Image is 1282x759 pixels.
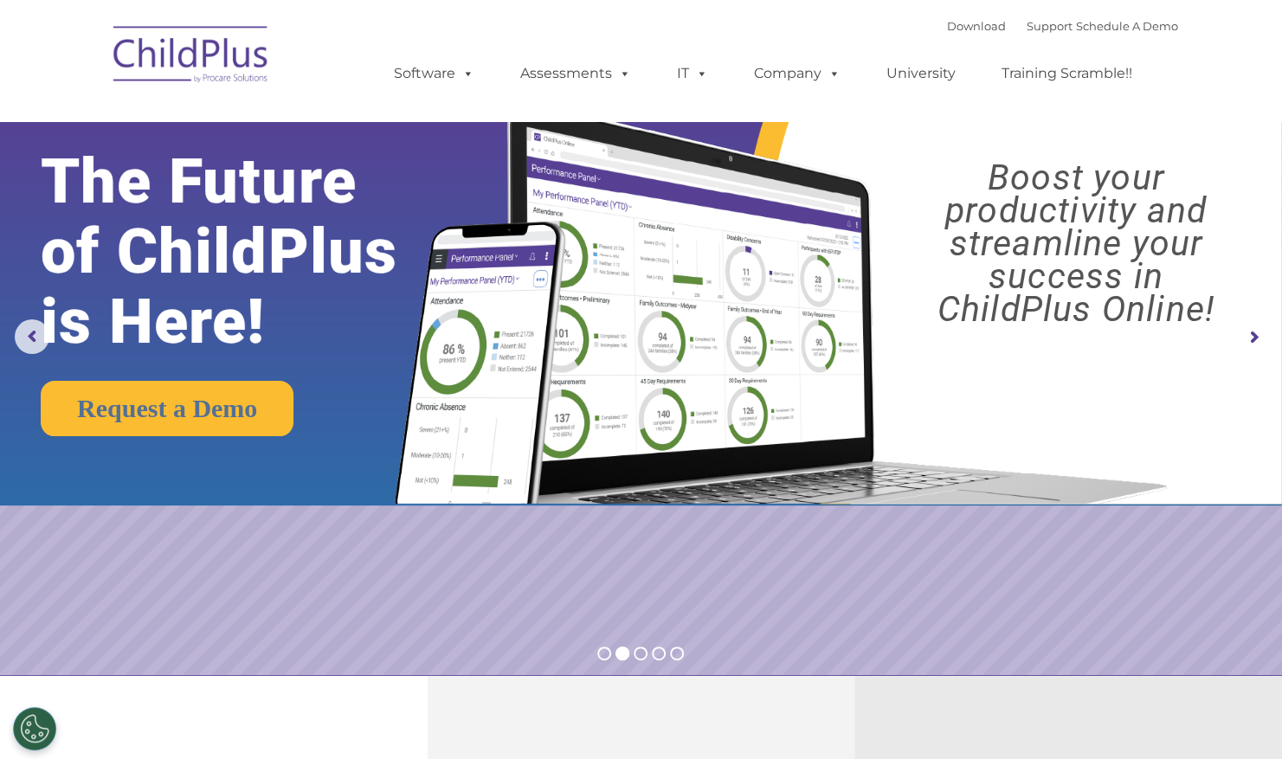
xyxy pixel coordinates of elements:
a: Download [947,19,1006,33]
a: Request a Demo [41,381,293,436]
a: Assessments [503,56,648,91]
a: Schedule A Demo [1076,19,1178,33]
span: Phone number [241,185,314,198]
a: University [869,56,973,91]
font: | [947,19,1178,33]
a: IT [660,56,725,91]
rs-layer: Boost your productivity and streamline your success in ChildPlus Online! [886,161,1266,325]
a: Company [737,56,858,91]
a: Training Scramble!! [984,56,1150,91]
a: Support [1027,19,1073,33]
span: Last name [241,114,293,127]
a: Software [377,56,492,91]
img: ChildPlus by Procare Solutions [105,14,278,100]
rs-layer: The Future of ChildPlus is Here! [41,146,450,357]
button: Cookies Settings [13,707,56,750]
